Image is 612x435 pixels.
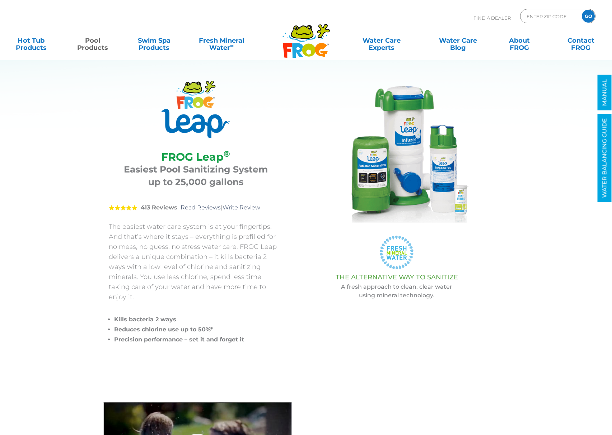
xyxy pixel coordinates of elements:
[109,222,283,302] p: The easiest water care system is at your fingertips. And that’s where it stays – everything is pr...
[557,33,605,48] a: ContactFROG
[118,163,274,188] h3: Easiest Pool Sanitizing System up to 25,000 gallons
[434,33,482,48] a: Water CareBlog
[109,205,137,211] span: 5
[181,204,221,211] a: Read Reviews
[192,33,252,48] a: Fresh MineralWater∞
[473,9,511,27] p: Find A Dealer
[7,33,55,48] a: Hot TubProducts
[114,325,283,335] li: Reduces chlorine use up to 50%*
[582,10,595,23] input: GO
[223,204,260,211] a: Write Review
[114,335,283,345] li: Precision performance – set it and forget it
[343,33,420,48] a: Water CareExperts
[279,14,334,58] img: Frog Products Logo
[118,151,274,163] h2: FROG Leap
[301,274,493,281] h3: THE ALTERNATIVE WAY TO SANITIZE
[224,149,230,159] sup: ®
[69,33,116,48] a: PoolProducts
[162,81,230,138] img: Product Logo
[130,33,178,48] a: Swim SpaProducts
[141,204,177,211] strong: 413 Reviews
[598,114,612,202] a: WATER BALANCING GUIDE
[301,283,493,300] p: A fresh approach to clean, clear water using mineral technology.
[109,194,283,222] div: |
[114,315,283,325] li: Kills bacteria 2 ways
[496,33,543,48] a: AboutFROG
[598,75,612,110] a: MANUAL
[230,43,234,48] sup: ∞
